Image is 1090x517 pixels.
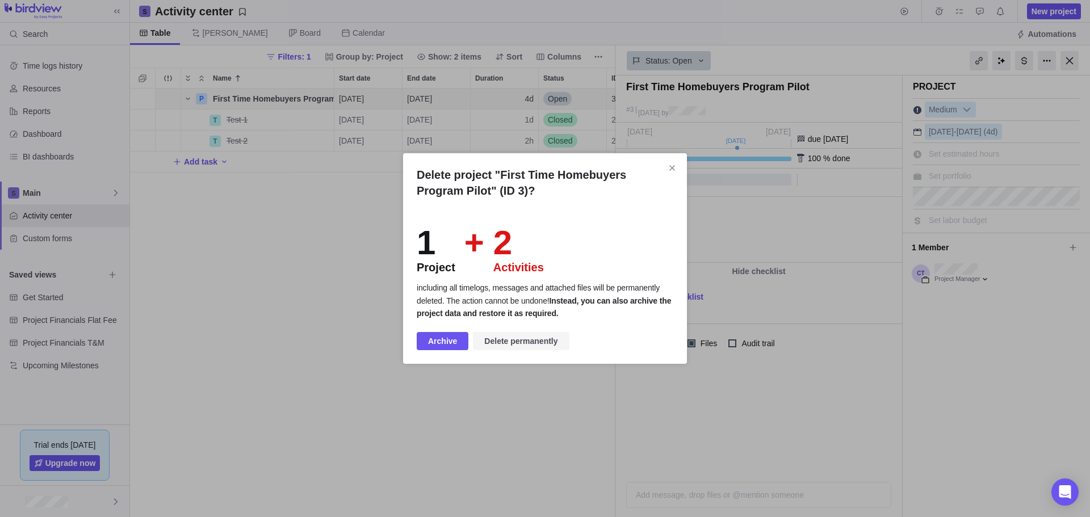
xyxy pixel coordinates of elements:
div: Activities [493,260,544,275]
div: Open Intercom Messenger [1051,478,1079,506]
span: Archive [428,334,457,348]
span: Close [664,160,680,176]
div: Delete project "First Time Homebuyers Program Pilot" (ID 3)? [403,153,687,363]
span: Delete permanently [473,332,569,350]
span: + [455,226,493,275]
div: 2 [493,226,544,260]
span: Archive [417,332,468,350]
h2: Delete project "First Time Homebuyers Program Pilot" (ID 3)? [417,167,673,199]
p: including all timelogs, messages and attached files will be permanently deleted. The action canno... [417,281,673,320]
span: Delete permanently [484,334,557,348]
div: 1 [417,226,455,260]
div: Project [417,260,455,275]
